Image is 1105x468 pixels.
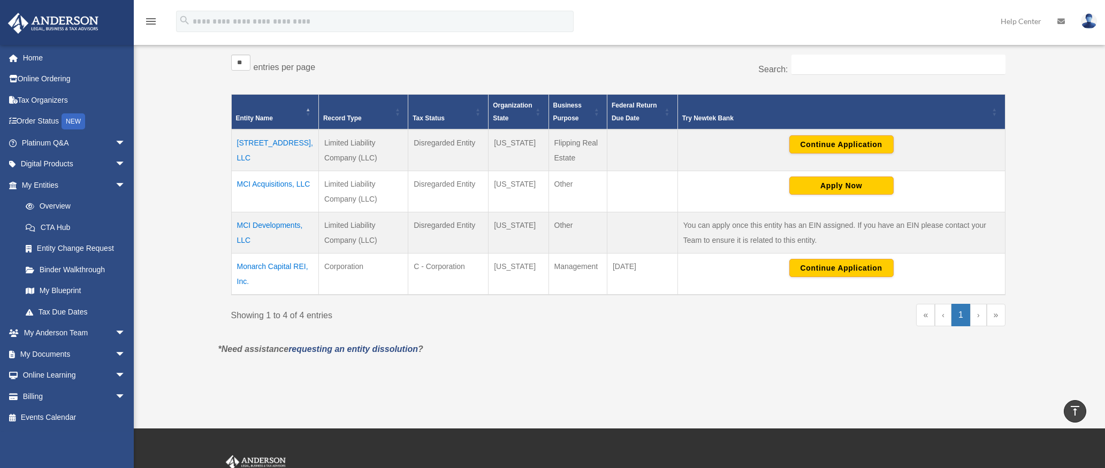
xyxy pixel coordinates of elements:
[318,129,408,171] td: Limited Liability Company (LLC)
[548,94,607,129] th: Business Purpose: Activate to sort
[489,129,548,171] td: [US_STATE]
[677,94,1005,129] th: Try Newtek Bank : Activate to sort
[7,47,142,68] a: Home
[323,114,362,122] span: Record Type
[218,344,423,354] em: *Need assistance ?
[231,253,318,295] td: Monarch Capital REI, Inc.
[789,177,894,195] button: Apply Now
[115,154,136,175] span: arrow_drop_down
[916,304,935,326] a: First
[318,171,408,212] td: Limited Liability Company (LLC)
[231,212,318,253] td: MCI Developments, LLC
[7,68,142,90] a: Online Ordering
[682,112,989,125] div: Try Newtek Bank
[288,344,418,354] a: requesting an entity dissolution
[62,113,85,129] div: NEW
[7,154,142,175] a: Digital Productsarrow_drop_down
[15,259,136,280] a: Binder Walkthrough
[144,19,157,28] a: menu
[15,196,131,217] a: Overview
[1069,404,1081,417] i: vertical_align_top
[935,304,951,326] a: Previous
[7,89,142,111] a: Tax Organizers
[1064,400,1086,423] a: vertical_align_top
[15,280,136,302] a: My Blueprint
[7,343,142,365] a: My Documentsarrow_drop_down
[758,65,788,74] label: Search:
[408,129,489,171] td: Disregarded Entity
[489,94,548,129] th: Organization State: Activate to sort
[318,253,408,295] td: Corporation
[115,365,136,387] span: arrow_drop_down
[970,304,987,326] a: Next
[607,253,677,295] td: [DATE]
[489,171,548,212] td: [US_STATE]
[789,135,894,154] button: Continue Application
[607,94,677,129] th: Federal Return Due Date: Activate to sort
[548,212,607,253] td: Other
[789,259,894,277] button: Continue Application
[254,63,316,72] label: entries per page
[408,171,489,212] td: Disregarded Entity
[677,212,1005,253] td: You can apply once this entity has an EIN assigned. If you have an EIN please contact your Team t...
[987,304,1005,326] a: Last
[413,114,445,122] span: Tax Status
[548,129,607,171] td: Flipping Real Estate
[115,323,136,344] span: arrow_drop_down
[231,94,318,129] th: Entity Name: Activate to invert sorting
[318,212,408,253] td: Limited Liability Company (LLC)
[493,102,532,122] span: Organization State
[489,212,548,253] td: [US_STATE]
[7,111,142,133] a: Order StatusNEW
[144,15,157,28] i: menu
[5,13,102,34] img: Anderson Advisors Platinum Portal
[236,114,273,122] span: Entity Name
[7,365,142,386] a: Online Learningarrow_drop_down
[179,14,190,26] i: search
[115,386,136,408] span: arrow_drop_down
[951,304,970,326] a: 1
[1081,13,1097,29] img: User Pic
[231,129,318,171] td: [STREET_ADDRESS], LLC
[15,238,136,259] a: Entity Change Request
[231,304,611,323] div: Showing 1 to 4 of 4 entries
[7,174,136,196] a: My Entitiesarrow_drop_down
[115,132,136,154] span: arrow_drop_down
[489,253,548,295] td: [US_STATE]
[115,174,136,196] span: arrow_drop_down
[548,171,607,212] td: Other
[231,171,318,212] td: MCI Acquisitions, LLC
[408,212,489,253] td: Disregarded Entity
[408,94,489,129] th: Tax Status: Activate to sort
[7,323,142,344] a: My Anderson Teamarrow_drop_down
[7,386,142,407] a: Billingarrow_drop_down
[318,94,408,129] th: Record Type: Activate to sort
[7,132,142,154] a: Platinum Q&Aarrow_drop_down
[548,253,607,295] td: Management
[115,343,136,365] span: arrow_drop_down
[612,102,657,122] span: Federal Return Due Date
[7,407,142,428] a: Events Calendar
[408,253,489,295] td: C - Corporation
[15,217,136,238] a: CTA Hub
[553,102,582,122] span: Business Purpose
[15,301,136,323] a: Tax Due Dates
